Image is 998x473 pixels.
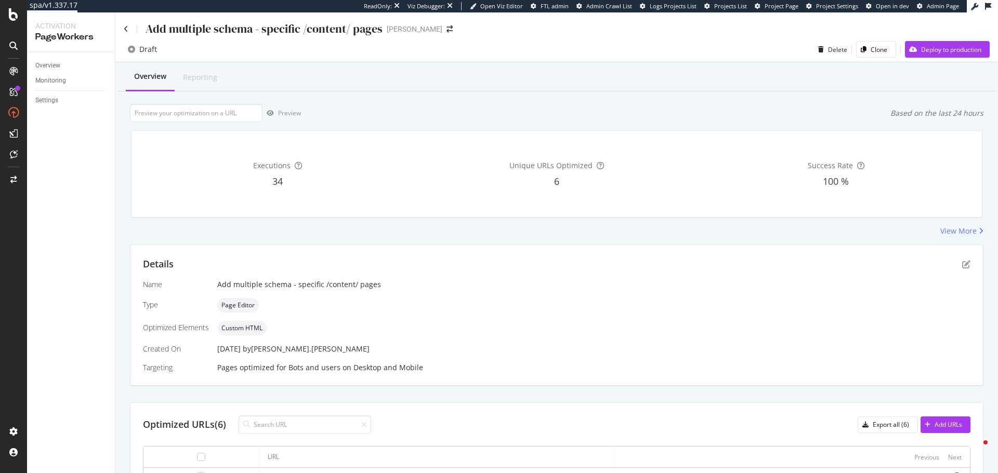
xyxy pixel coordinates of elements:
span: Admin Crawl List [586,2,632,10]
div: Type [143,300,209,310]
div: View More [940,226,977,236]
a: Open Viz Editor [470,2,523,10]
div: ReadOnly: [364,2,392,10]
button: Add URLs [921,416,970,433]
a: Monitoring [35,75,108,86]
div: Next [948,453,962,462]
a: Admin Crawl List [576,2,632,10]
button: Delete [814,41,847,58]
div: Bots and users [288,362,340,373]
div: Pages optimized for on [217,362,970,373]
span: Logs Projects List [650,2,697,10]
div: neutral label [217,321,267,335]
span: FTL admin [541,2,569,10]
a: Click to go back [124,25,128,33]
div: PageWorkers [35,31,107,43]
a: Project Settings [806,2,858,10]
div: Settings [35,95,58,106]
span: Project Settings [816,2,858,10]
div: Export all (6) [873,420,909,429]
div: pen-to-square [962,260,970,268]
a: View More [940,226,983,236]
div: Preview [278,109,301,117]
a: Settings [35,95,108,106]
div: neutral label [217,298,259,313]
div: Optimized URLs (6) [143,418,226,431]
a: Projects List [704,2,747,10]
span: Executions [253,160,291,170]
a: Logs Projects List [640,2,697,10]
a: FTL admin [531,2,569,10]
div: URL [268,452,279,462]
div: Add multiple schema - specific /content/ pages [146,21,383,37]
button: Next [948,451,962,463]
a: Open in dev [866,2,909,10]
div: Details [143,258,174,271]
div: Overview [35,60,60,71]
iframe: Intercom live chat [963,438,988,463]
span: Project Page [765,2,798,10]
button: Preview [262,105,301,121]
span: 100 % [823,175,849,187]
div: Reporting [183,72,217,83]
div: [PERSON_NAME] [387,24,442,34]
span: Open Viz Editor [480,2,523,10]
span: 6 [554,175,559,187]
span: Page Editor [221,302,255,308]
button: Previous [914,451,939,463]
div: Clone [871,45,887,54]
span: Unique URLs Optimized [509,160,593,170]
button: Clone [856,41,896,58]
span: Projects List [714,2,747,10]
div: by [PERSON_NAME].[PERSON_NAME] [243,344,370,354]
span: 34 [272,175,283,187]
div: [DATE] [217,344,970,354]
div: Name [143,279,209,290]
div: Based on the last 24 hours [890,108,983,118]
span: Admin Page [927,2,959,10]
input: Search URL [239,415,371,434]
a: Overview [35,60,108,71]
span: Open in dev [876,2,909,10]
button: Deploy to production [905,41,990,58]
div: arrow-right-arrow-left [447,25,453,33]
div: Monitoring [35,75,66,86]
div: Previous [914,453,939,462]
div: Add URLs [935,420,962,429]
div: Optimized Elements [143,322,209,333]
span: Success Rate [808,160,853,170]
a: Admin Page [917,2,959,10]
div: Viz Debugger: [408,2,445,10]
div: Draft [139,44,157,55]
div: Add multiple schema - specific /content/ pages [217,279,970,290]
div: Deploy to production [921,45,981,54]
div: Desktop and Mobile [353,362,423,373]
input: Preview your optimization on a URL [130,104,262,122]
div: Targeting [143,362,209,373]
a: Project Page [755,2,798,10]
div: Activation [35,21,107,31]
span: Custom HTML [221,325,262,331]
div: Created On [143,344,209,354]
button: Export all (6) [858,416,918,433]
div: Delete [828,45,847,54]
div: Overview [134,71,166,82]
